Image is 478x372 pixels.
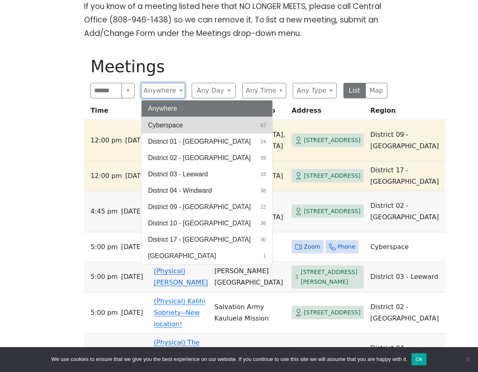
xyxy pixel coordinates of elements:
[142,232,272,248] button: District 17 - [GEOGRAPHIC_DATA]30 results
[142,248,272,264] button: [GEOGRAPHIC_DATA]1 result
[304,307,361,318] span: [STREET_ADDRESS]
[261,138,266,145] span: 24 results
[125,170,147,182] span: [DATE]
[84,105,150,120] th: Time
[141,100,273,265] div: Anywhere
[367,191,445,232] td: District 02 - [GEOGRAPHIC_DATA]
[148,137,251,147] span: District 01 - [GEOGRAPHIC_DATA]
[304,242,320,252] span: Zoom
[121,271,143,283] span: [DATE]
[367,161,445,191] td: District 17 - [GEOGRAPHIC_DATA]
[91,241,118,253] span: 5:00 PM
[293,83,337,98] button: Any Type
[261,220,266,227] span: 36 results
[125,135,147,146] span: [DATE]
[91,135,122,146] span: 12:00 PM
[343,83,366,98] button: List
[121,206,143,217] span: [DATE]
[154,339,199,369] a: (Physical) The Volleyball Meeting
[148,120,183,130] span: Cyberspace
[367,120,445,161] td: District 09 - [GEOGRAPHIC_DATA]
[304,206,361,216] span: [STREET_ADDRESS]
[142,183,272,199] button: District 04 - Windward38 results
[148,218,251,228] span: District 10 - [GEOGRAPHIC_DATA]
[91,170,122,182] span: 12:00 PM
[148,169,208,179] span: District 03 - Leeward
[148,186,212,196] span: District 04 - Windward
[261,236,266,243] span: 30 results
[91,83,122,98] input: Search
[301,267,361,287] span: [STREET_ADDRESS][PERSON_NAME]
[121,241,143,253] span: [DATE]
[261,187,266,194] span: 38 results
[211,262,288,292] td: [PERSON_NAME][GEOGRAPHIC_DATA]
[304,135,361,145] span: [STREET_ADDRESS]
[261,203,266,211] span: 22 results
[412,353,427,365] button: Ok
[142,215,272,232] button: District 10 - [GEOGRAPHIC_DATA]36 results
[304,171,361,181] span: [STREET_ADDRESS]
[141,83,185,98] button: Anywhere
[242,83,286,98] button: Any Time
[91,57,387,76] h1: Meetings
[142,100,272,117] button: Anywhere
[192,83,236,98] button: Any Day
[367,105,445,120] th: Region
[261,154,266,162] span: 39 results
[51,355,407,363] span: We use cookies to ensure that we give you the best experience on our website. If you continue to ...
[91,206,118,217] span: 4:45 PM
[122,83,135,98] button: Search
[263,252,266,260] span: 1 result
[338,242,355,252] span: Phone
[367,262,445,292] td: District 03 - Leeward
[154,267,208,286] a: (Physical) [PERSON_NAME]
[148,251,216,261] span: [GEOGRAPHIC_DATA]
[142,150,272,166] button: District 02 - [GEOGRAPHIC_DATA]39 results
[211,292,288,334] td: Salvation Army Kauluela Mission
[365,83,388,98] button: Map
[288,105,367,120] th: Address
[148,153,251,163] span: District 02 - [GEOGRAPHIC_DATA]
[142,166,272,183] button: District 03 - Leeward15 results
[142,199,272,215] button: District 09 - [GEOGRAPHIC_DATA]22 results
[148,235,251,245] span: District 17 - [GEOGRAPHIC_DATA]
[121,307,143,319] span: [DATE]
[367,292,445,334] td: District 02 - [GEOGRAPHIC_DATA]
[91,307,118,319] span: 5:00 PM
[142,117,272,134] button: Cyberspace67 results
[148,202,251,212] span: District 09 - [GEOGRAPHIC_DATA]
[261,171,266,178] span: 15 results
[142,134,272,150] button: District 01 - [GEOGRAPHIC_DATA]24 results
[261,122,266,129] span: 67 results
[154,297,205,328] a: (Physical) Kalihi Sobriety--New location!
[464,355,472,363] span: No
[91,271,118,283] span: 5:00 PM
[367,232,445,262] td: Cyberspace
